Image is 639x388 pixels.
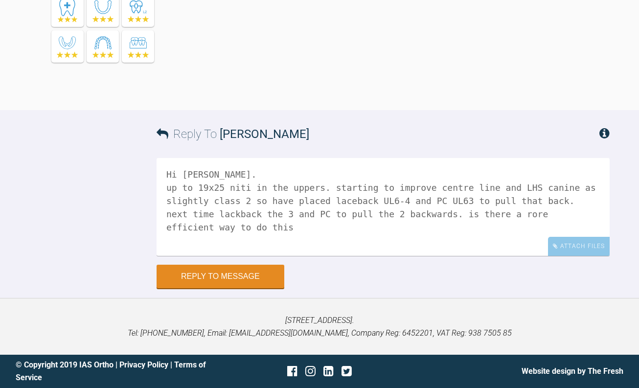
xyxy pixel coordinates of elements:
[157,125,309,143] h3: Reply To
[548,237,610,256] div: Attach Files
[522,366,623,376] a: Website design by The Fresh
[16,314,623,339] p: [STREET_ADDRESS]. Tel: [PHONE_NUMBER], Email: [EMAIL_ADDRESS][DOMAIN_NAME], Company Reg: 6452201,...
[16,359,218,384] div: © Copyright 2019 IAS Ortho | |
[157,265,284,288] button: Reply to Message
[157,158,610,256] textarea: Hi [PERSON_NAME]. up to 19x25 niti in the uppers. starting to improve centre line and LHS canine ...
[16,360,206,382] a: Terms of Service
[119,360,168,369] a: Privacy Policy
[220,127,309,141] span: [PERSON_NAME]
